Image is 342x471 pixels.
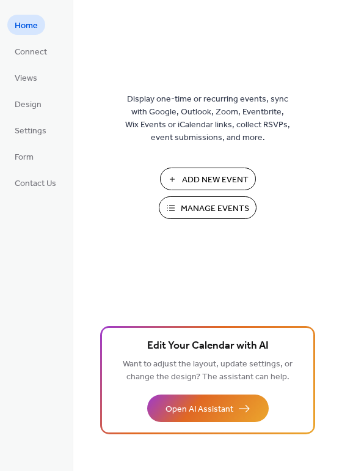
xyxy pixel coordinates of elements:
span: Add New Event [182,174,249,187]
a: Contact Us [7,172,64,193]
span: Manage Events [181,202,249,215]
button: Add New Event [160,168,256,190]
span: Contact Us [15,177,56,190]
a: Home [7,15,45,35]
span: Settings [15,125,46,138]
a: Settings [7,120,54,140]
span: Views [15,72,37,85]
a: Form [7,146,41,166]
a: Design [7,94,49,114]
a: Views [7,67,45,87]
span: Design [15,98,42,111]
a: Connect [7,41,54,61]
button: Open AI Assistant [147,395,269,422]
span: Display one-time or recurring events, sync with Google, Outlook, Zoom, Eventbrite, Wix Events or ... [125,93,290,144]
span: Edit Your Calendar with AI [147,338,269,355]
button: Manage Events [159,196,256,219]
span: Open AI Assistant [166,403,233,416]
span: Connect [15,46,47,59]
span: Form [15,151,34,164]
span: Home [15,20,38,32]
span: Want to adjust the layout, update settings, or change the design? The assistant can help. [123,356,293,385]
